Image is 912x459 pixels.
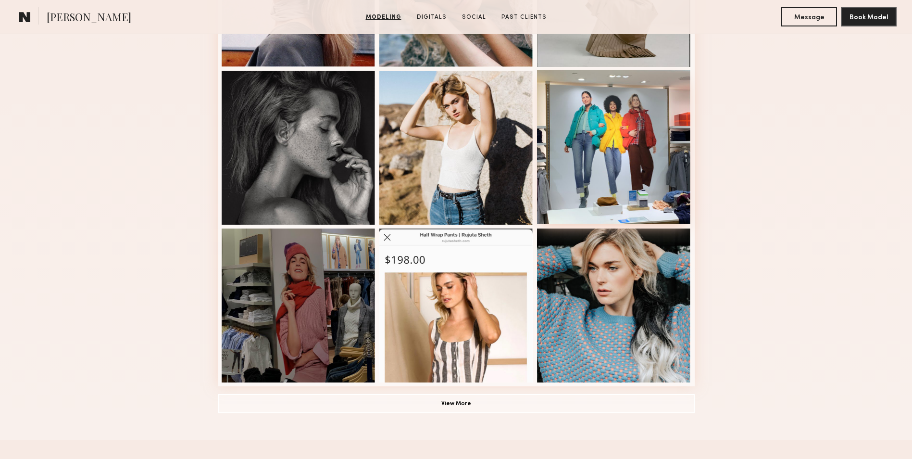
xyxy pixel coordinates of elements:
span: [PERSON_NAME] [47,10,131,26]
a: Social [458,13,490,22]
a: Past Clients [498,13,550,22]
a: Book Model [841,13,897,21]
button: Message [781,7,837,26]
a: Modeling [362,13,405,22]
button: Book Model [841,7,897,26]
button: View More [218,394,695,413]
a: Digitals [413,13,450,22]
